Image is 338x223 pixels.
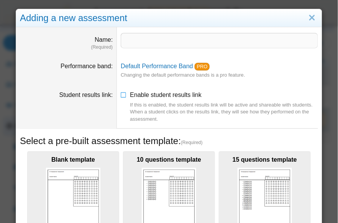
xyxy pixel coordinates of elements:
[20,44,113,51] dfn: (Required)
[130,102,318,123] div: If this is enabled, the student results link will be active and shareable with students. When a s...
[20,134,318,148] h5: Select a pre-built assessment template:
[95,36,113,43] label: Name
[16,9,322,27] div: Adding a new assessment
[181,139,203,146] span: (Required)
[306,11,318,25] a: Close
[59,92,113,98] label: Student results link
[121,72,245,78] small: Changing the default performance bands is a pro feature.
[51,156,95,163] b: Blank template
[137,156,201,163] b: 10 questions template
[130,92,318,123] span: Enable student results link
[233,156,297,163] b: 15 questions template
[61,63,113,69] label: Performance band
[121,63,193,69] a: Default Performance Band
[195,63,210,71] a: PRO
